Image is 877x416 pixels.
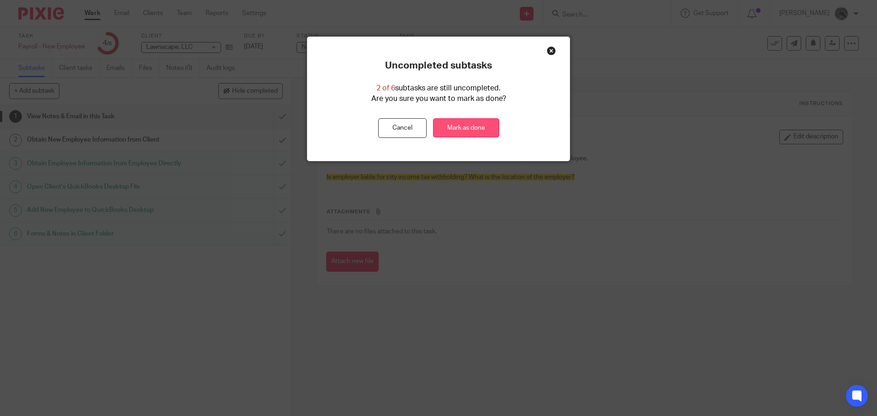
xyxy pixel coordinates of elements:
a: Mark as done [433,118,499,138]
p: subtasks are still uncompleted. [376,83,501,94]
p: Uncompleted subtasks [385,60,492,72]
p: Are you sure you want to mark as done? [371,94,506,104]
button: Cancel [378,118,427,138]
span: 2 of 6 [376,84,395,92]
div: Close this dialog window [547,46,556,55]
